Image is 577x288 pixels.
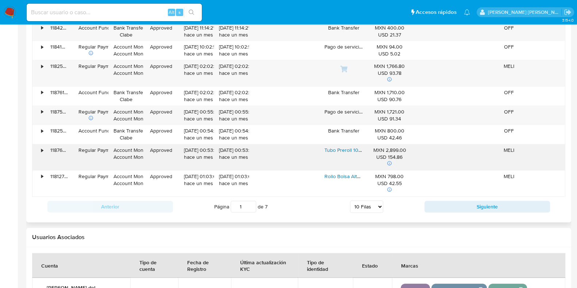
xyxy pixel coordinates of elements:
p: daniela.lagunesrodriguez@mercadolibre.com.mx [488,9,562,16]
span: Accesos rápidos [416,8,457,16]
a: Salir [564,8,572,16]
a: Notificaciones [464,9,470,15]
span: Alt [169,9,174,16]
span: 3.154.0 [562,17,573,23]
button: search-icon [184,7,199,18]
h2: Usuarios Asociados [32,234,565,241]
input: Buscar usuario o caso... [27,8,202,17]
span: s [178,9,181,16]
